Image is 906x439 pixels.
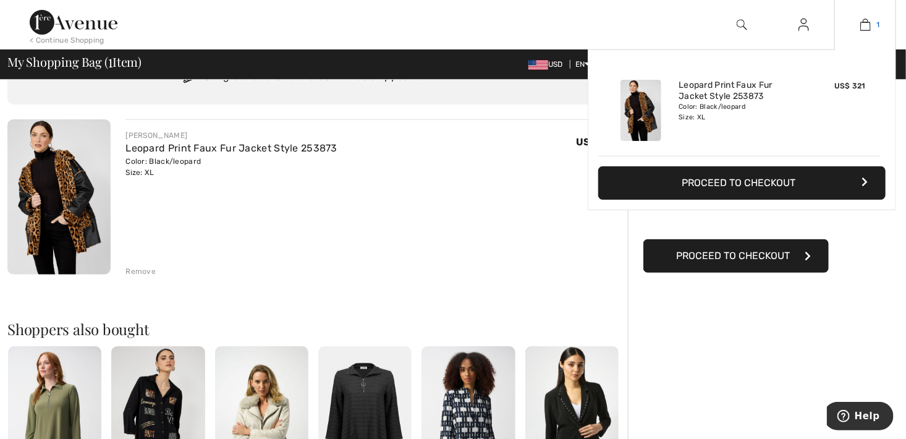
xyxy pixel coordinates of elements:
div: Color: Black/leopard Size: XL [679,102,800,122]
img: My Info [798,17,809,32]
iframe: Opens a widget where you can find more information [827,402,894,433]
img: search the website [737,17,747,32]
h2: Shoppers also bought [7,322,628,336]
img: US Dollar [528,60,548,70]
a: Sign In [789,17,819,33]
a: 1 [835,17,895,32]
img: Leopard Print Faux Fur Jacket Style 253873 [7,119,111,275]
div: Color: Black/leopard Size: XL [125,156,337,178]
img: 1ère Avenue [30,10,117,35]
span: My Shopping Bag ( Item) [7,56,142,68]
span: EN [575,60,591,69]
div: < Continue Shopping [30,35,104,46]
div: [PERSON_NAME] [125,130,337,141]
span: US$ 321 [576,136,618,148]
button: Proceed to Checkout [598,166,886,200]
a: Leopard Print Faux Fur Jacket Style 253873 [679,80,800,102]
img: My Bag [860,17,871,32]
a: Leopard Print Faux Fur Jacket Style 253873 [125,142,337,154]
span: US$ 321 [834,82,866,90]
img: Leopard Print Faux Fur Jacket Style 253873 [620,80,661,141]
div: Remove [125,266,156,277]
span: 1 [877,19,880,30]
span: 1 [108,53,112,69]
span: USD [528,60,568,69]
